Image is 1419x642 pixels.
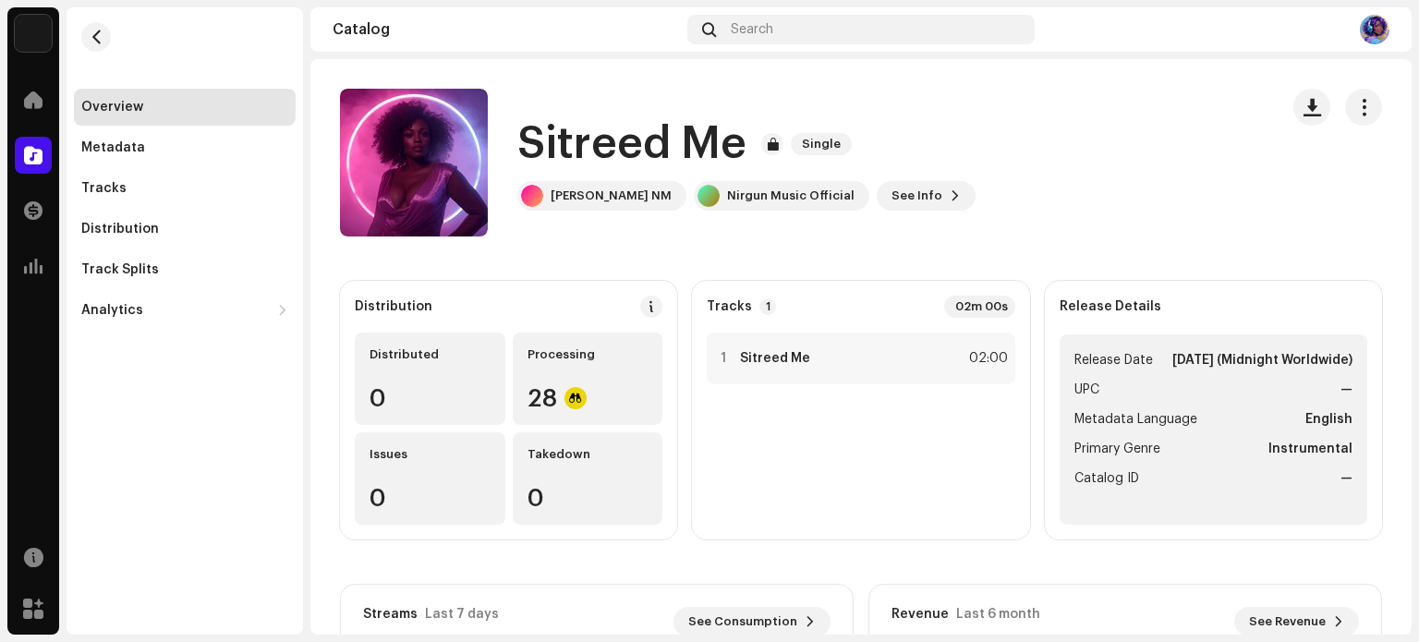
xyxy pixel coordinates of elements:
[891,607,949,622] div: Revenue
[1360,15,1389,44] img: ad478e8b-37e6-4bae-84ac-4c80baf9587e
[731,22,773,37] span: Search
[81,262,159,277] div: Track Splits
[528,347,649,362] div: Processing
[1074,379,1099,401] span: UPC
[1060,299,1161,314] strong: Release Details
[74,211,296,248] re-m-nav-item: Distribution
[740,351,810,366] strong: Sitreed Me
[1340,379,1352,401] strong: —
[370,447,491,462] div: Issues
[333,22,680,37] div: Catalog
[967,347,1008,369] div: 02:00
[81,181,127,196] div: Tracks
[688,603,797,640] span: See Consumption
[363,607,418,622] div: Streams
[81,222,159,236] div: Distribution
[727,188,855,203] div: Nirgun Music Official
[891,177,942,214] span: See Info
[425,607,499,622] div: Last 7 days
[74,89,296,126] re-m-nav-item: Overview
[1340,467,1352,490] strong: —
[528,447,649,462] div: Takedown
[877,181,976,211] button: See Info
[759,298,776,315] p-badge: 1
[1074,438,1160,460] span: Primary Genre
[1249,603,1326,640] span: See Revenue
[1268,438,1352,460] strong: Instrumental
[74,292,296,329] re-m-nav-dropdown: Analytics
[74,129,296,166] re-m-nav-item: Metadata
[551,188,672,203] div: [PERSON_NAME] NM
[74,251,296,288] re-m-nav-item: Track Splits
[1234,607,1359,636] button: See Revenue
[517,115,746,174] h1: Sitreed Me
[1172,349,1352,371] strong: [DATE] (Midnight Worldwide)
[15,15,52,52] img: 33004b37-325d-4a8b-b51f-c12e9b964943
[81,303,143,318] div: Analytics
[791,133,852,155] span: Single
[944,296,1015,318] div: 02m 00s
[707,299,752,314] strong: Tracks
[355,299,432,314] div: Distribution
[956,607,1040,622] div: Last 6 month
[370,347,491,362] div: Distributed
[1074,349,1153,371] span: Release Date
[1305,408,1352,430] strong: English
[1074,467,1139,490] span: Catalog ID
[81,140,145,155] div: Metadata
[74,170,296,207] re-m-nav-item: Tracks
[673,607,831,636] button: See Consumption
[81,100,143,115] div: Overview
[1074,408,1197,430] span: Metadata Language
